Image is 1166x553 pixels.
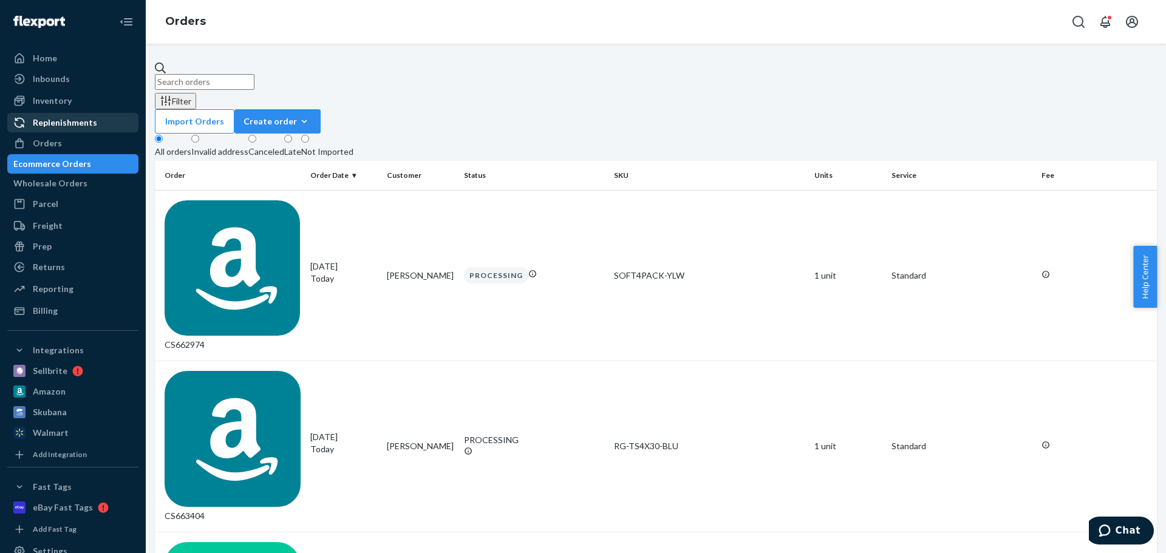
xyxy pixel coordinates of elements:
[155,146,191,158] div: All orders
[33,524,77,534] div: Add Fast Tag
[7,194,138,214] a: Parcel
[33,501,93,514] div: eBay Fast Tags
[165,371,301,522] div: CS663404
[191,146,248,158] div: Invalid address
[13,177,87,189] div: Wholesale Orders
[7,361,138,381] a: Sellbrite
[33,406,67,418] div: Skubana
[33,73,70,85] div: Inbounds
[155,161,305,190] th: Order
[33,117,97,129] div: Replenishments
[244,115,312,127] div: Create order
[33,52,57,64] div: Home
[892,440,1032,452] p: Standard
[7,301,138,321] a: Billing
[284,135,292,143] input: Late
[7,402,138,422] a: Skubana
[33,283,73,295] div: Reporting
[464,267,528,283] div: PROCESSING
[7,237,138,256] a: Prep
[234,109,321,134] button: Create order
[33,427,69,439] div: Walmart
[155,74,254,90] input: Search orders
[305,161,383,190] th: Order Date
[459,161,610,190] th: Status
[165,200,301,351] div: CS662974
[382,361,459,532] td: [PERSON_NAME]
[13,16,65,28] img: Flexport logo
[387,170,454,180] div: Customer
[155,93,196,109] button: Filter
[33,385,66,398] div: Amazon
[810,161,887,190] th: Units
[7,216,138,236] a: Freight
[160,95,191,107] div: Filter
[7,49,138,68] a: Home
[33,240,52,253] div: Prep
[155,4,216,39] ol: breadcrumbs
[13,158,91,170] div: Ecommerce Orders
[614,270,805,282] div: SOFT4PACK-YLW
[1066,10,1091,34] button: Open Search Box
[155,135,163,143] input: All orders
[1089,517,1154,547] iframe: Opens a widget where you can chat to one of our agents
[810,190,887,361] td: 1 unit
[7,154,138,174] a: Ecommerce Orders
[310,431,378,455] div: [DATE]
[7,134,138,153] a: Orders
[7,279,138,299] a: Reporting
[33,261,65,273] div: Returns
[810,361,887,532] td: 1 unit
[191,135,199,143] input: Invalid address
[33,481,72,493] div: Fast Tags
[33,95,72,107] div: Inventory
[310,260,378,285] div: [DATE]
[7,522,138,537] a: Add Fast Tag
[887,161,1037,190] th: Service
[33,137,62,149] div: Orders
[7,423,138,443] a: Walmart
[248,146,284,158] div: Canceled
[310,443,378,455] p: Today
[155,109,234,134] button: Import Orders
[301,146,353,158] div: Not Imported
[114,10,138,34] button: Close Navigation
[464,434,605,446] div: PROCESSING
[310,273,378,285] p: Today
[7,91,138,110] a: Inventory
[7,257,138,277] a: Returns
[614,440,805,452] div: RG-TS4X30-BLU
[33,449,87,460] div: Add Integration
[165,15,206,28] a: Orders
[1120,10,1144,34] button: Open account menu
[7,447,138,462] a: Add Integration
[7,341,138,360] button: Integrations
[7,498,138,517] a: eBay Fast Tags
[1133,246,1157,308] button: Help Center
[892,270,1032,282] p: Standard
[382,190,459,361] td: [PERSON_NAME]
[284,146,301,158] div: Late
[7,477,138,497] button: Fast Tags
[7,113,138,132] a: Replenishments
[33,198,58,210] div: Parcel
[33,344,84,356] div: Integrations
[7,382,138,401] a: Amazon
[301,135,309,143] input: Not Imported
[609,161,810,190] th: SKU
[33,220,63,232] div: Freight
[33,305,58,317] div: Billing
[1093,10,1117,34] button: Open notifications
[7,174,138,193] a: Wholesale Orders
[7,69,138,89] a: Inbounds
[248,135,256,143] input: Canceled
[33,365,67,377] div: Sellbrite
[1037,161,1157,190] th: Fee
